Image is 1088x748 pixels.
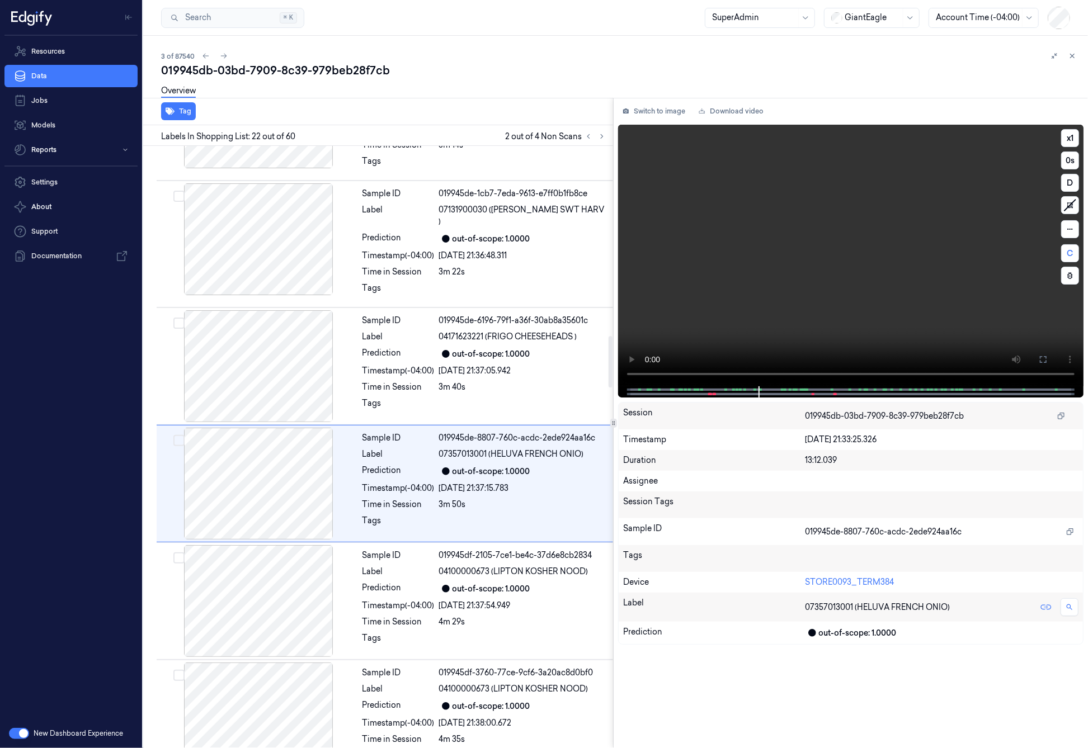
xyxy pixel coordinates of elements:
div: Prediction [362,232,435,245]
div: Time in Session [362,616,435,628]
div: Timestamp (-04:00) [362,250,435,262]
div: Tags [362,515,435,533]
button: Select row [173,670,185,681]
div: Timestamp (-04:00) [362,365,435,377]
a: STORE0093_TERM384 [806,577,894,587]
div: Sample ID [362,315,435,326]
div: Sample ID [362,188,435,200]
span: 07131900030 ([PERSON_NAME] SWT HARV ) [439,204,606,228]
span: 3 of 87540 [161,51,195,61]
div: out-of-scope: 1.0000 [453,233,530,245]
div: Prediction [362,699,435,713]
div: Time in Session [362,266,435,278]
div: Tags [362,397,435,415]
div: 3m 40s [439,381,606,393]
a: Resources [4,40,138,63]
div: 3m 22s [439,266,606,278]
span: 07357013001 (HELUVA FRENCH ONIO) [806,602,950,613]
div: Label [362,683,435,695]
div: 019945db-03bd-7909-8c39-979beb28f7cb [161,63,1079,78]
div: Assignee [623,475,1078,487]
span: Labels In Shopping List: 22 out of 60 [161,131,295,143]
span: 07357013001 (HELUVA FRENCH ONIO) [439,448,584,460]
div: Time in Session [362,381,435,393]
a: Jobs [4,89,138,112]
div: [DATE] 21:37:54.949 [439,600,606,612]
button: Select row [173,435,185,446]
div: out-of-scope: 1.0000 [453,700,530,712]
div: Timestamp (-04:00) [362,482,435,494]
a: Settings [4,171,138,193]
button: About [4,196,138,218]
div: [DATE] 21:33:25.326 [806,434,1078,446]
div: Time in Session [362,499,435,510]
div: 4m 35s [439,733,606,745]
div: Session Tags [623,496,806,514]
div: Sample ID [362,667,435,679]
a: Overview [161,85,196,98]
div: 019945de-6196-79f1-a36f-30ab8a35601c [439,315,606,326]
div: Prediction [362,347,435,361]
div: out-of-scope: 1.0000 [453,348,530,360]
span: 2 out of 4 Non Scans [505,130,609,143]
div: [DATE] 21:38:00.672 [439,717,606,729]
span: 04100000673 (LIPTON KOSHER NOOD) [439,683,588,695]
a: Support [4,220,138,243]
button: Tag [161,102,196,120]
div: Tags [362,632,435,650]
div: Sample ID [362,432,435,444]
div: Label [362,448,435,460]
button: x1 [1061,129,1079,147]
div: out-of-scope: 1.0000 [453,583,530,595]
div: Label [362,566,435,577]
div: Timestamp (-04:00) [362,600,435,612]
div: Device [623,576,806,588]
a: Data [4,65,138,87]
div: 019945df-3760-77ce-9cf6-3a20ac8d0bf0 [439,667,606,679]
a: Documentation [4,245,138,267]
button: C [1061,244,1079,262]
div: Duration [623,455,806,466]
span: 04171623221 (FRIGO CHEESEHEADS ) [439,331,577,343]
a: Models [4,114,138,136]
div: 13:12.039 [806,455,1078,466]
div: Label [623,597,806,617]
div: [DATE] 21:37:05.942 [439,365,606,377]
div: [DATE] 21:36:48.311 [439,250,606,262]
div: out-of-scope: 1.0000 [453,466,530,477]
div: 019945de-8807-760c-acdc-2ede924aa16c [439,432,606,444]
a: Download video [694,102,768,120]
div: Prediction [623,626,806,640]
div: Prediction [362,582,435,595]
span: 019945db-03bd-7909-8c39-979beb28f7cb [806,410,964,422]
div: [DATE] 21:37:15.783 [439,482,606,494]
span: 04100000673 (LIPTON KOSHER NOOD) [439,566,588,577]
div: Timestamp [623,434,806,446]
span: 019945de-8807-760c-acdc-2ede924aa16c [806,526,962,538]
div: 019945df-2105-7ce1-be4c-37d6e8cb2834 [439,550,606,561]
div: Sample ID [362,550,435,561]
button: Toggle Navigation [120,8,138,26]
div: 4m 29s [439,616,606,628]
div: Time in Session [362,733,435,745]
div: 019945de-1cb7-7eda-9613-e7ff0b1fb8ce [439,188,606,200]
div: Tags [362,155,435,173]
span: Search [181,12,211,23]
div: Session [623,407,806,425]
div: Label [362,331,435,343]
button: 0s [1061,152,1079,169]
div: Label [362,204,435,228]
button: Reports [4,139,138,161]
button: Select row [173,318,185,329]
div: Prediction [362,465,435,478]
div: Tags [362,282,435,300]
button: Search⌘K [161,8,304,28]
div: 3m 50s [439,499,606,510]
div: Tags [623,550,806,567]
div: Timestamp (-04:00) [362,717,435,729]
button: Switch to image [618,102,690,120]
button: D [1061,174,1079,192]
div: out-of-scope: 1.0000 [819,627,897,639]
div: Sample ID [623,523,806,541]
button: Select row [173,552,185,564]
